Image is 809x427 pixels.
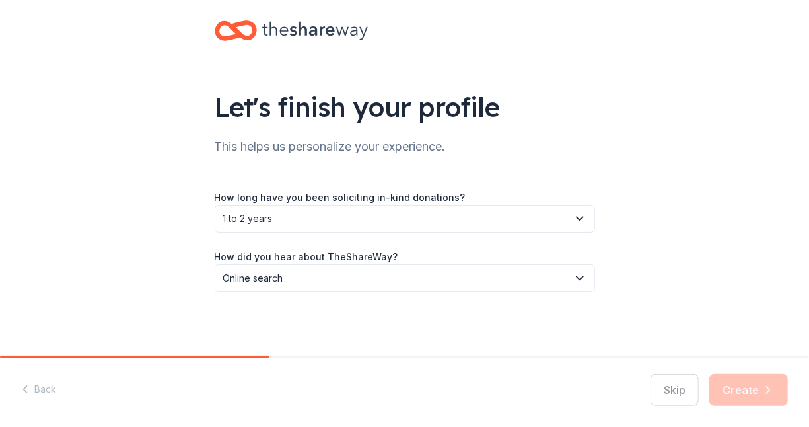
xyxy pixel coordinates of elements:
[215,251,398,264] label: How did you hear about TheShareWay?
[215,205,595,233] button: 1 to 2 years
[215,191,466,204] label: How long have you been soliciting in-kind donations?
[223,270,568,286] span: Online search
[215,136,595,157] div: This helps us personalize your experience.
[215,264,595,292] button: Online search
[215,89,595,126] div: Let's finish your profile
[223,211,568,227] span: 1 to 2 years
